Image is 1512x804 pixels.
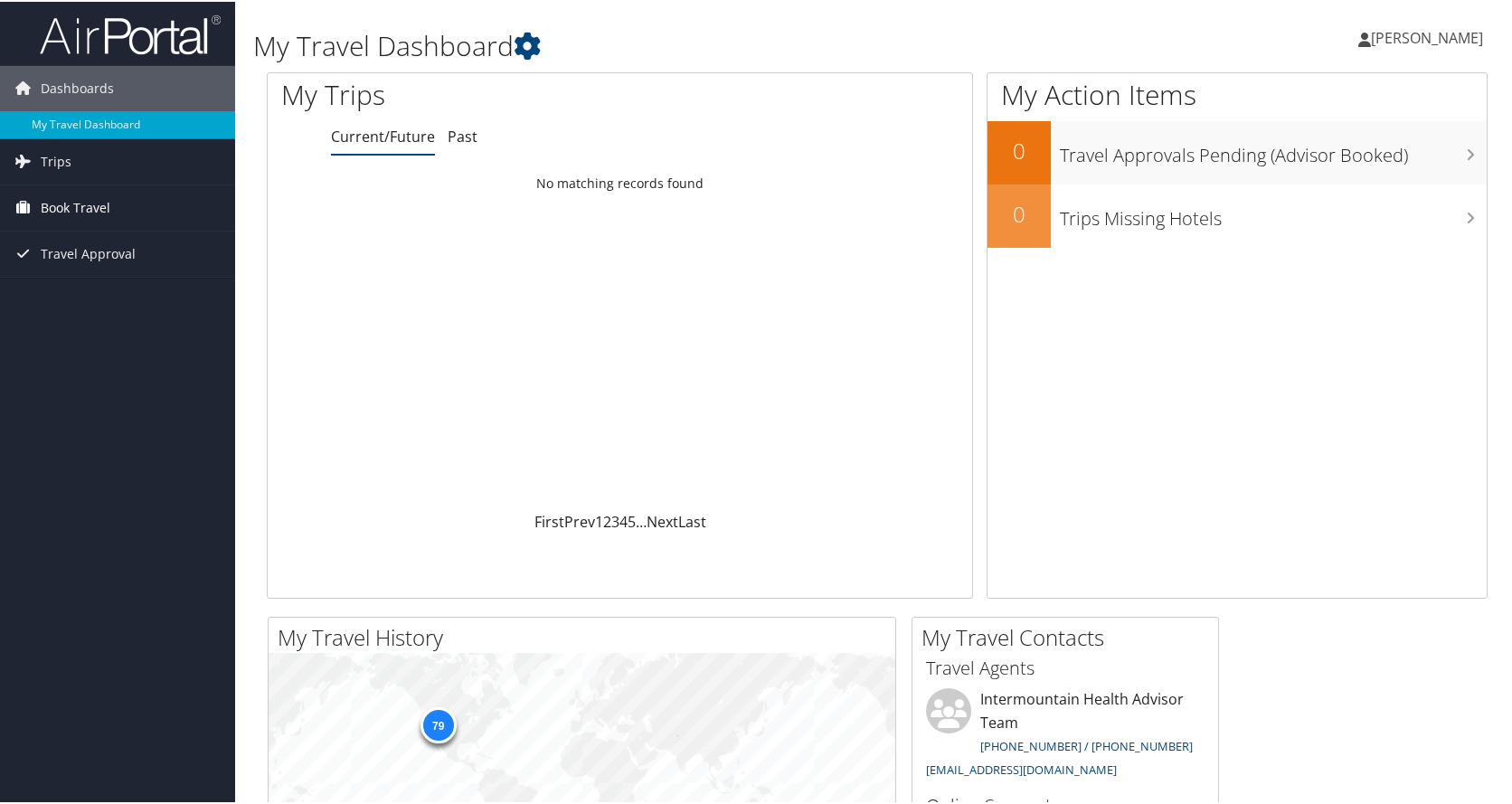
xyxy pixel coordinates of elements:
[1060,195,1487,230] h3: Trips Missing Hotels
[331,125,435,145] a: Current/Future
[988,197,1051,228] h2: 0
[41,137,71,183] span: Trips
[611,510,619,530] a: 3
[988,119,1487,183] a: 0Travel Approvals Pending (Advisor Booked)
[595,510,603,530] a: 1
[628,510,636,530] a: 5
[41,230,136,275] span: Travel Approval
[281,74,666,112] h1: My Trips
[647,510,678,530] a: Next
[917,686,1214,783] li: Intermountain Health Advisor Team
[564,510,595,530] a: Prev
[41,184,110,229] span: Book Travel
[41,64,114,109] span: Dashboards
[278,620,895,651] h2: My Travel History
[1371,26,1483,46] span: [PERSON_NAME]
[988,74,1487,112] h1: My Action Items
[1358,9,1501,63] a: [PERSON_NAME]
[921,620,1218,651] h2: My Travel Contacts
[603,510,611,530] a: 2
[40,12,221,54] img: airportal-logo.png
[980,736,1193,752] a: [PHONE_NUMBER] / [PHONE_NUMBER]
[253,25,1085,63] h1: My Travel Dashboard
[448,125,477,145] a: Past
[534,510,564,530] a: First
[1060,132,1487,166] h3: Travel Approvals Pending (Advisor Booked)
[619,510,628,530] a: 4
[268,166,972,198] td: No matching records found
[926,760,1117,776] a: [EMAIL_ADDRESS][DOMAIN_NAME]
[678,510,706,530] a: Last
[988,183,1487,246] a: 0Trips Missing Hotels
[636,510,647,530] span: …
[420,705,456,742] div: 79
[926,654,1205,679] h3: Travel Agents
[988,134,1051,165] h2: 0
